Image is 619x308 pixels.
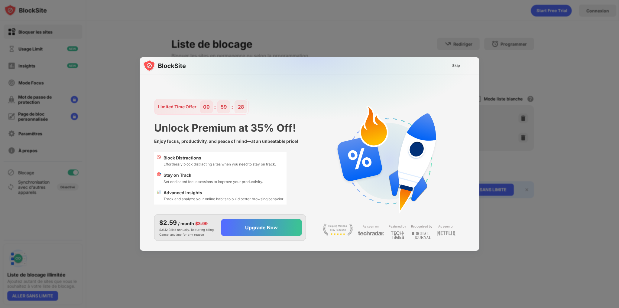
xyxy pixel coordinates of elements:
[143,57,483,177] img: gradient.svg
[195,220,208,227] div: $3.99
[164,179,263,185] div: Set dedicated focus sessions to improve your productivity.
[323,224,353,236] img: light-stay-focus.svg
[363,224,379,229] div: As seen on
[245,224,278,231] div: Upgrade Now
[391,231,404,239] img: light-techtimes.svg
[159,218,216,237] div: $31.12 Billed annually. Recurring billing. Cancel anytime for any reason
[157,189,161,202] div: 📊
[389,224,406,229] div: Featured by
[452,63,460,69] div: Skip
[164,189,284,196] div: Advanced Insights
[411,224,433,229] div: Recognized by
[159,218,177,227] div: $2.59
[358,231,384,236] img: light-techradar.svg
[438,224,454,229] div: As seen on
[437,231,455,236] img: light-netflix.svg
[164,196,284,202] div: Track and analyze your online habits to build better browsing behavior.
[157,172,161,185] div: 🎯
[412,231,431,241] img: light-digital-journal.svg
[178,220,194,227] div: / month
